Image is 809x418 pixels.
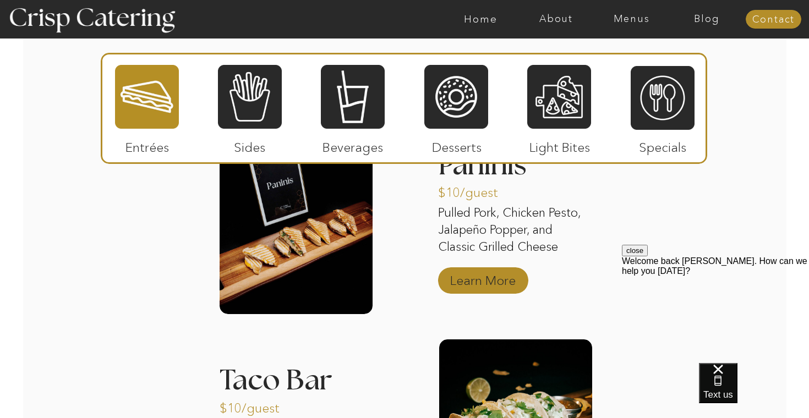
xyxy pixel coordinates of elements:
[446,262,520,294] a: Learn More
[626,129,699,161] p: Specials
[220,366,373,380] h3: Taco Bar
[669,14,745,25] a: Blog
[699,363,809,418] iframe: podium webchat widget bubble
[111,129,184,161] p: Entrées
[213,129,286,161] p: Sides
[746,14,801,25] a: Contact
[438,205,591,257] p: Pulled Pork, Chicken Pesto, Jalapeño Popper, and Classic Grilled Cheese
[443,14,518,25] a: Home
[594,14,669,25] a: Menus
[316,129,389,161] p: Beverages
[420,129,493,161] p: Desserts
[523,129,596,161] p: Light Bites
[438,151,591,186] h3: Paninis
[518,14,594,25] a: About
[438,174,511,206] p: $10/guest
[622,245,809,377] iframe: podium webchat widget prompt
